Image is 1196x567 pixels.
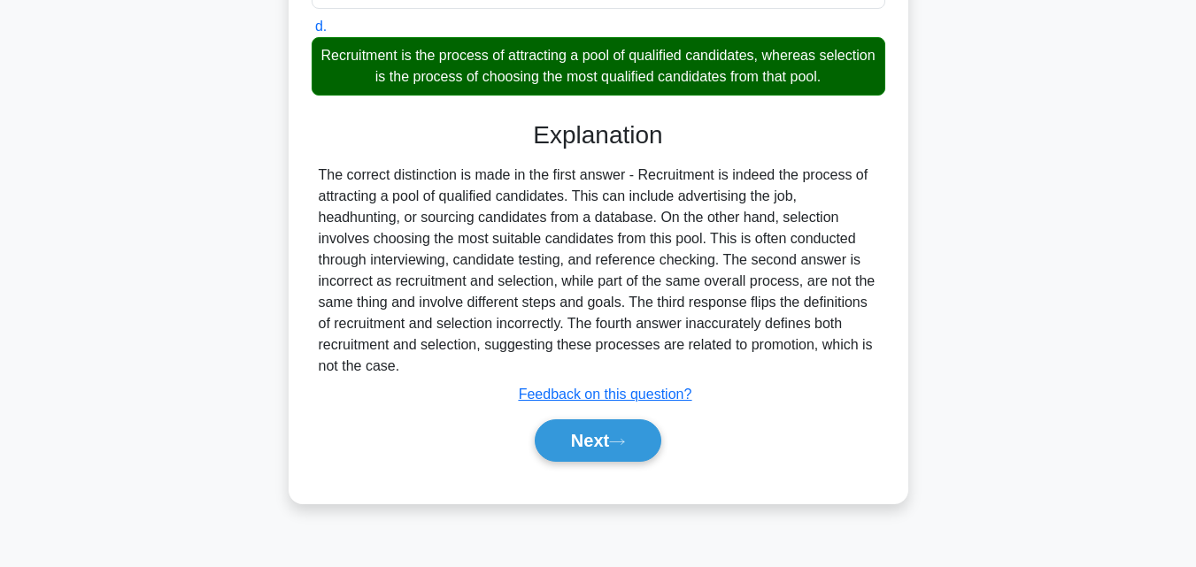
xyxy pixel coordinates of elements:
div: The correct distinction is made in the first answer - Recruitment is indeed the process of attrac... [319,165,878,377]
span: d. [315,19,327,34]
button: Next [535,419,661,462]
div: Recruitment is the process of attracting a pool of qualified candidates, whereas selection is the... [312,37,885,96]
a: Feedback on this question? [519,387,692,402]
h3: Explanation [322,120,875,150]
